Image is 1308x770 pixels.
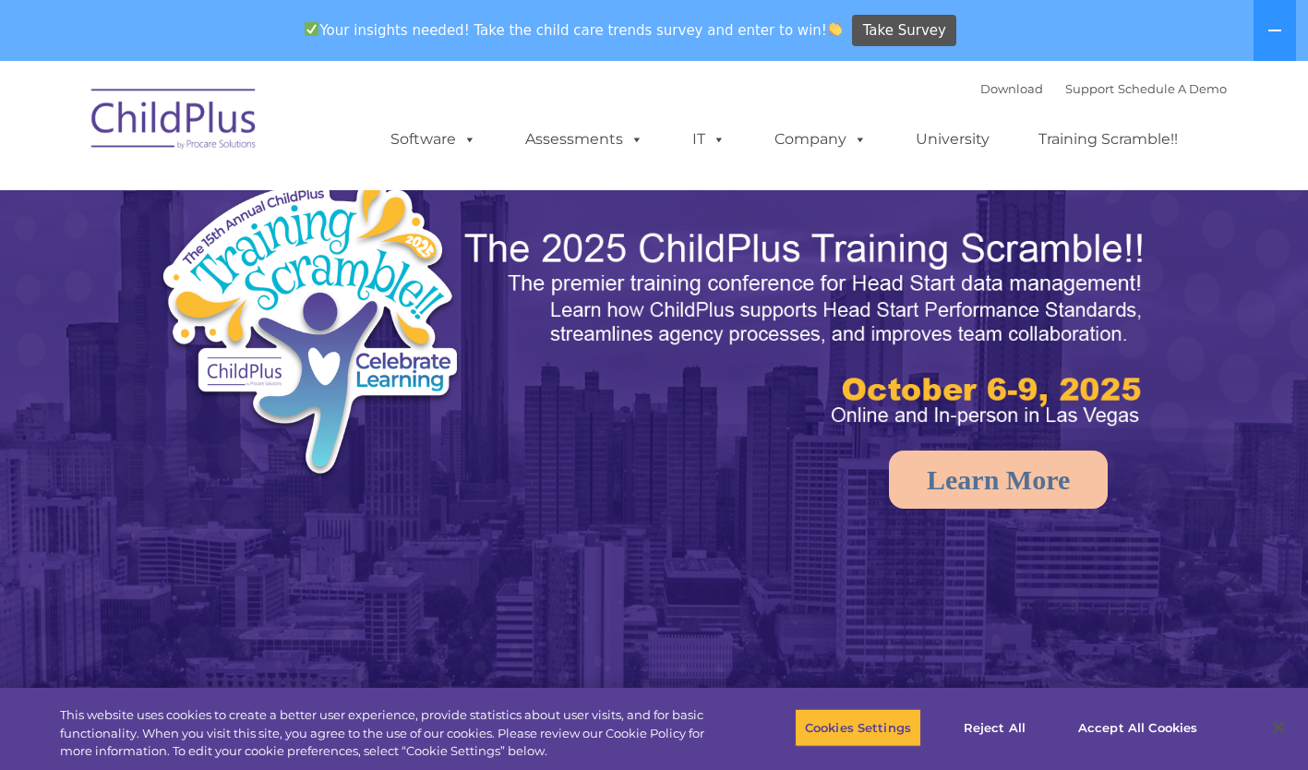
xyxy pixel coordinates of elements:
[257,198,335,211] span: Phone number
[852,15,956,47] a: Take Survey
[980,81,1227,96] font: |
[1118,81,1227,96] a: Schedule A Demo
[1068,708,1207,747] button: Accept All Cookies
[674,121,744,158] a: IT
[756,121,885,158] a: Company
[1065,81,1114,96] a: Support
[507,121,662,158] a: Assessments
[297,12,850,48] span: Your insights needed! Take the child care trends survey and enter to win!
[897,121,1008,158] a: University
[60,706,719,761] div: This website uses cookies to create a better user experience, provide statistics about user visit...
[372,121,495,158] a: Software
[980,81,1043,96] a: Download
[1258,707,1299,748] button: Close
[305,22,318,36] img: ✅
[889,451,1108,509] a: Learn More
[795,708,921,747] button: Cookies Settings
[257,122,313,136] span: Last name
[828,22,842,36] img: 👏
[937,708,1052,747] button: Reject All
[82,76,267,168] img: ChildPlus by Procare Solutions
[1020,121,1196,158] a: Training Scramble!!
[863,15,946,47] span: Take Survey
